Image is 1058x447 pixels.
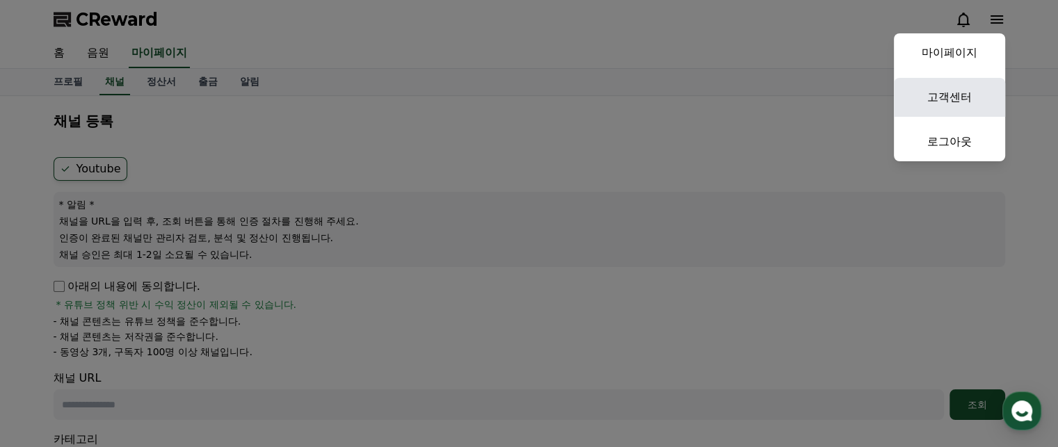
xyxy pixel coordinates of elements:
[127,353,144,364] span: 대화
[894,122,1005,161] a: 로그아웃
[92,332,179,366] a: 대화
[894,33,1005,72] a: 마이페이지
[44,352,52,364] span: 홈
[179,332,267,366] a: 설정
[894,78,1005,117] a: 고객센터
[4,332,92,366] a: 홈
[215,352,232,364] span: 설정
[894,33,1005,161] button: 마이페이지 고객센터 로그아웃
